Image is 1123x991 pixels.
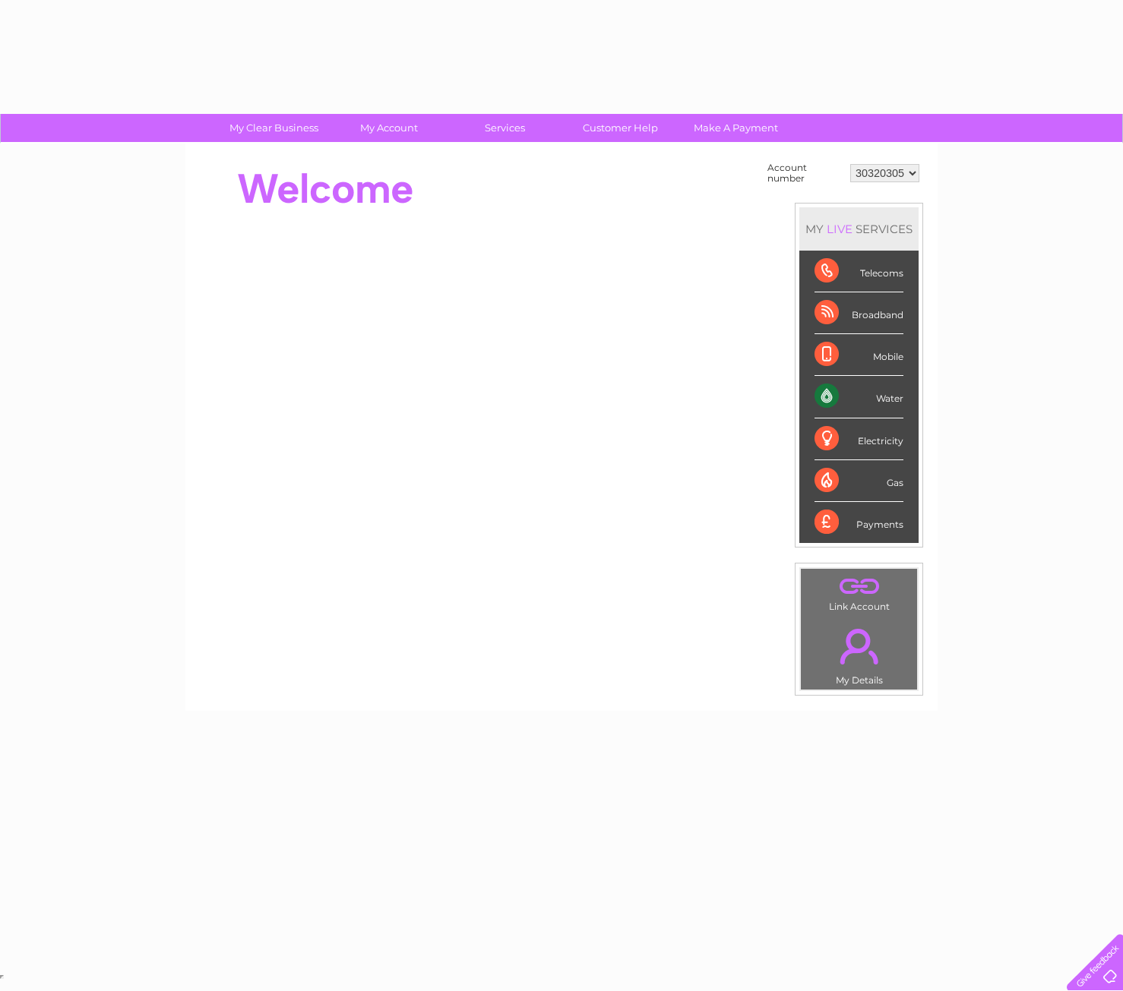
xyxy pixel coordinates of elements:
div: MY SERVICES [799,207,919,251]
div: Broadband [815,292,903,334]
div: LIVE [824,222,856,236]
td: Account number [764,159,846,188]
a: . [805,620,913,673]
a: . [805,573,913,599]
div: Water [815,376,903,418]
td: My Details [800,616,918,690]
div: Payments [815,502,903,543]
a: Make A Payment [673,114,799,142]
a: Services [442,114,568,142]
a: My Account [327,114,452,142]
td: Link Account [800,568,918,616]
div: Electricity [815,418,903,460]
div: Mobile [815,334,903,376]
div: Gas [815,460,903,502]
a: My Clear Business [211,114,337,142]
a: Customer Help [558,114,683,142]
div: Telecoms [815,251,903,292]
